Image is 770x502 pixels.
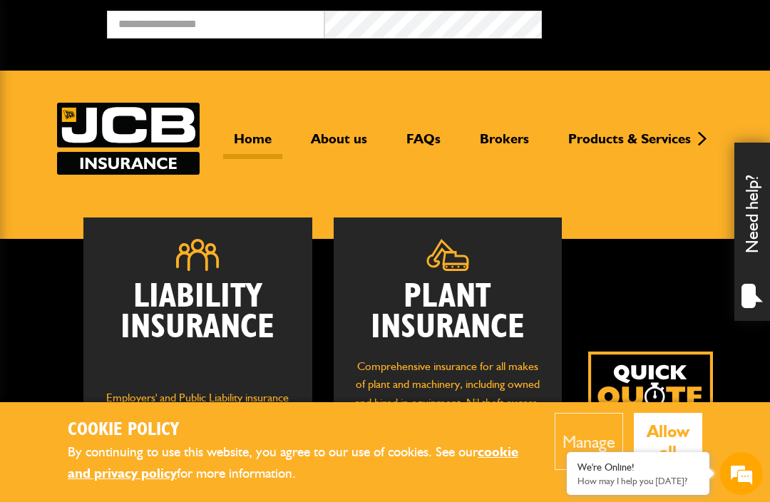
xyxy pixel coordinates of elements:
[634,413,703,470] button: Allow all
[555,413,623,470] button: Manage
[588,352,713,476] img: Quick Quote
[734,143,770,321] div: Need help?
[396,130,451,159] a: FAQs
[105,282,290,374] h2: Liability Insurance
[57,103,200,175] img: JCB Insurance Services logo
[355,282,540,343] h2: Plant Insurance
[542,11,759,33] button: Broker Login
[588,352,713,476] a: Get your insurance quote isn just 2-minutes
[355,357,540,449] p: Comprehensive insurance for all makes of plant and machinery, including owned and hired in equipm...
[577,461,699,473] div: We're Online!
[223,130,282,159] a: Home
[300,130,378,159] a: About us
[57,103,200,175] a: JCB Insurance Services
[558,130,702,159] a: Products & Services
[577,476,699,486] p: How may I help you today?
[68,441,533,485] p: By continuing to use this website, you agree to our use of cookies. See our for more information.
[68,419,533,441] h2: Cookie Policy
[469,130,540,159] a: Brokers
